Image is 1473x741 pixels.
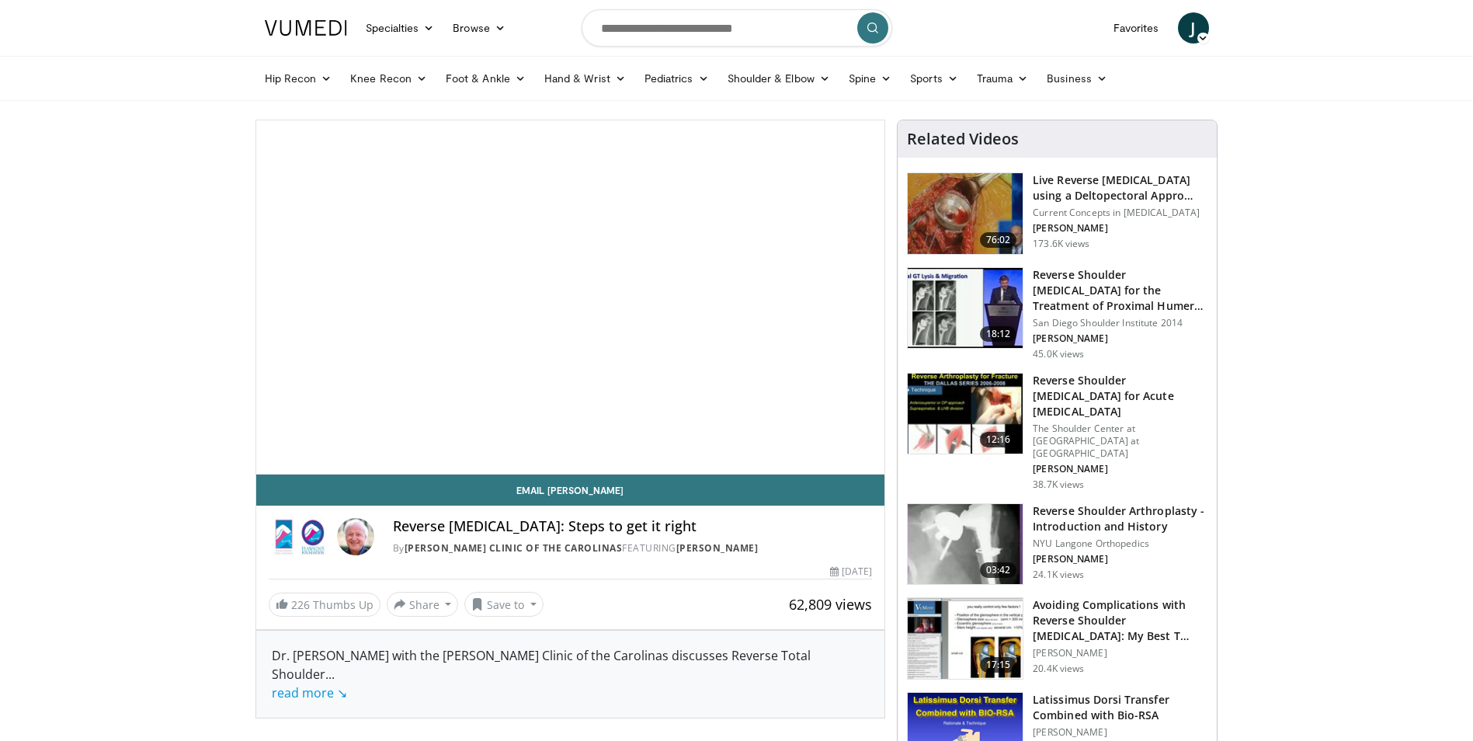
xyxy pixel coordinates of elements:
[1033,478,1084,491] p: 38.7K views
[1033,238,1089,250] p: 173.6K views
[1033,373,1207,419] h3: Reverse Shoulder [MEDICAL_DATA] for Acute [MEDICAL_DATA]
[1033,692,1207,723] h3: Latissimus Dorsi Transfer Combined with Bio-RSA
[535,63,635,94] a: Hand & Wrist
[980,232,1017,248] span: 76:02
[272,646,870,702] div: Dr. [PERSON_NAME] with the [PERSON_NAME] Clinic of the Carolinas discusses Reverse Total Shoulder
[582,9,892,47] input: Search topics, interventions
[907,130,1019,148] h4: Related Videos
[341,63,436,94] a: Knee Recon
[1033,537,1207,550] p: NYU Langone Orthopedics
[980,657,1017,673] span: 17:15
[1033,569,1084,581] p: 24.1K views
[405,541,623,555] a: [PERSON_NAME] Clinic of the Carolinas
[1033,348,1084,360] p: 45.0K views
[256,475,885,506] a: Email [PERSON_NAME]
[789,595,872,614] span: 62,809 views
[1178,12,1209,43] a: J
[718,63,839,94] a: Shoulder & Elbow
[1033,267,1207,314] h3: Reverse Shoulder [MEDICAL_DATA] for the Treatment of Proximal Humeral …
[908,173,1023,254] img: 684033_3.png.150x105_q85_crop-smart_upscale.jpg
[907,597,1207,680] a: 17:15 Avoiding Complications with Reverse Shoulder [MEDICAL_DATA]: My Best T… [PERSON_NAME] 20.4K...
[1033,663,1084,675] p: 20.4K views
[1033,423,1207,460] p: The Shoulder Center at [GEOGRAPHIC_DATA] at [GEOGRAPHIC_DATA]
[265,20,347,36] img: VuMedi Logo
[1033,503,1207,534] h3: Reverse Shoulder Arthroplasty - Introduction and History
[908,504,1023,585] img: zucker_4.png.150x105_q85_crop-smart_upscale.jpg
[1033,332,1207,345] p: [PERSON_NAME]
[255,63,342,94] a: Hip Recon
[272,684,347,701] a: read more ↘
[907,172,1207,255] a: 76:02 Live Reverse [MEDICAL_DATA] using a Deltopectoral Appro… Current Concepts in [MEDICAL_DATA]...
[1033,553,1207,565] p: [PERSON_NAME]
[1033,317,1207,329] p: San Diego Shoulder Institute 2014
[907,373,1207,491] a: 12:16 Reverse Shoulder [MEDICAL_DATA] for Acute [MEDICAL_DATA] The Shoulder Center at [GEOGRAPHIC...
[907,267,1207,360] a: 18:12 Reverse Shoulder [MEDICAL_DATA] for the Treatment of Proximal Humeral … San Diego Shoulder ...
[901,63,968,94] a: Sports
[393,518,873,535] h4: Reverse [MEDICAL_DATA]: Steps to get it right
[1033,463,1207,475] p: [PERSON_NAME]
[269,518,331,555] img: Steadman Hawkins Clinic of the Carolinas
[337,518,374,555] img: Avatar
[256,120,885,475] video-js: Video Player
[1033,597,1207,644] h3: Avoiding Complications with Reverse Shoulder [MEDICAL_DATA]: My Best T…
[635,63,718,94] a: Pediatrics
[393,541,873,555] div: By FEATURING
[839,63,901,94] a: Spine
[387,592,459,617] button: Share
[908,598,1023,679] img: 1e0542da-edd7-4b27-ad5a-0c5d6cc88b44.150x105_q85_crop-smart_upscale.jpg
[1033,726,1207,739] p: [PERSON_NAME]
[1037,63,1117,94] a: Business
[1104,12,1169,43] a: Favorites
[272,666,347,701] span: ...
[1033,222,1207,235] p: [PERSON_NAME]
[436,63,535,94] a: Foot & Ankle
[908,374,1023,454] img: butch_reverse_arthroplasty_3.png.150x105_q85_crop-smart_upscale.jpg
[1033,172,1207,204] h3: Live Reverse [MEDICAL_DATA] using a Deltopectoral Appro…
[291,597,310,612] span: 226
[464,592,544,617] button: Save to
[980,432,1017,447] span: 12:16
[980,562,1017,578] span: 03:42
[980,326,1017,342] span: 18:12
[356,12,444,43] a: Specialties
[968,63,1038,94] a: Trauma
[443,12,515,43] a: Browse
[907,503,1207,586] a: 03:42 Reverse Shoulder Arthroplasty - Introduction and History NYU Langone Orthopedics [PERSON_NA...
[269,593,380,617] a: 226 Thumbs Up
[1033,207,1207,219] p: Current Concepts in [MEDICAL_DATA]
[676,541,759,555] a: [PERSON_NAME]
[830,565,872,579] div: [DATE]
[908,268,1023,349] img: Q2xRg7exoPLTwO8X4xMDoxOjA4MTsiGN.150x105_q85_crop-smart_upscale.jpg
[1033,647,1207,659] p: [PERSON_NAME]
